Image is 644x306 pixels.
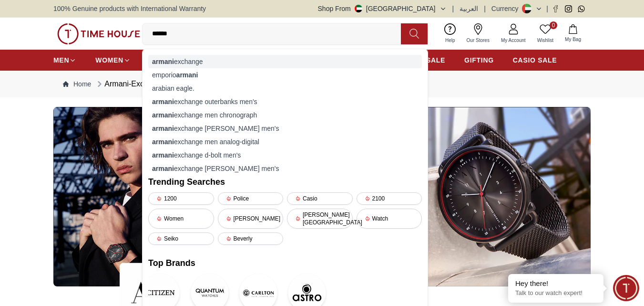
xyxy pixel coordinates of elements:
[463,37,493,44] span: Our Stores
[513,52,557,69] a: CASIO SALE
[152,58,174,65] strong: armani
[440,21,461,46] a: Help
[148,256,422,270] h2: Top Brands
[318,4,447,13] button: Shop From[GEOGRAPHIC_DATA]
[53,107,591,286] img: ...
[559,22,587,45] button: My Bag
[148,122,422,135] div: exchange [PERSON_NAME] men's
[613,275,639,301] div: Chat Widget
[63,79,91,89] a: Home
[441,37,459,44] span: Help
[152,151,174,159] strong: armani
[176,71,198,79] strong: armani
[53,71,591,97] nav: Breadcrumb
[426,52,445,69] a: SALE
[148,68,422,82] div: emporio
[95,55,123,65] span: WOMEN
[515,289,596,297] p: Talk to our watch expert!
[148,232,214,245] div: Seiko
[53,55,69,65] span: MEN
[552,5,559,12] a: Facebook
[218,232,284,245] div: Beverly
[287,192,353,205] div: Casio
[57,23,140,44] img: ...
[218,209,284,229] div: [PERSON_NAME]
[426,55,445,65] span: SALE
[357,209,422,229] div: Watch
[148,209,214,229] div: Women
[148,82,422,95] div: arabian eagle.
[95,78,165,90] div: Armani-Exchange
[148,95,422,108] div: exchange outerbanks men's
[513,55,557,65] span: CASIO SALE
[533,37,557,44] span: Wishlist
[53,52,76,69] a: MEN
[218,192,284,205] div: Police
[148,108,422,122] div: exchange men chronograph
[148,135,422,148] div: exchange men analog-digital
[565,5,572,12] a: Instagram
[561,36,585,43] span: My Bag
[148,192,214,205] div: 1200
[355,5,362,12] img: United Arab Emirates
[464,52,494,69] a: GIFTING
[578,5,585,12] a: Whatsapp
[546,4,548,13] span: |
[515,279,596,288] div: Hey there!
[484,4,486,13] span: |
[152,165,174,172] strong: armani
[497,37,530,44] span: My Account
[53,4,206,13] span: 100% Genuine products with International Warranty
[148,148,422,162] div: exchange d-bolt men's
[152,98,174,106] strong: armani
[152,111,174,119] strong: armani
[452,4,454,13] span: |
[287,209,353,229] div: [PERSON_NAME][GEOGRAPHIC_DATA]
[550,21,557,29] span: 0
[148,55,422,68] div: exchange
[152,138,174,146] strong: armani
[532,21,559,46] a: 0Wishlist
[460,4,478,13] button: العربية
[461,21,495,46] a: Our Stores
[357,192,422,205] div: 2100
[491,4,522,13] div: Currency
[152,125,174,132] strong: armani
[95,52,131,69] a: WOMEN
[464,55,494,65] span: GIFTING
[148,175,422,189] h2: Trending Searches
[148,162,422,175] div: exchange [PERSON_NAME] men's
